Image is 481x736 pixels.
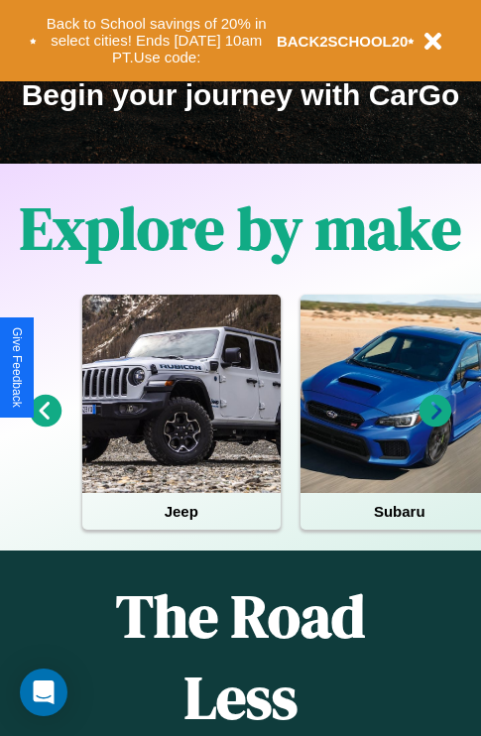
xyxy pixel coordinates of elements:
h4: Jeep [82,493,281,530]
h1: Explore by make [20,187,461,269]
div: Open Intercom Messenger [20,669,67,716]
button: Back to School savings of 20% in select cities! Ends [DATE] 10am PT.Use code: [37,10,277,71]
div: Give Feedback [10,327,24,408]
b: BACK2SCHOOL20 [277,33,409,50]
